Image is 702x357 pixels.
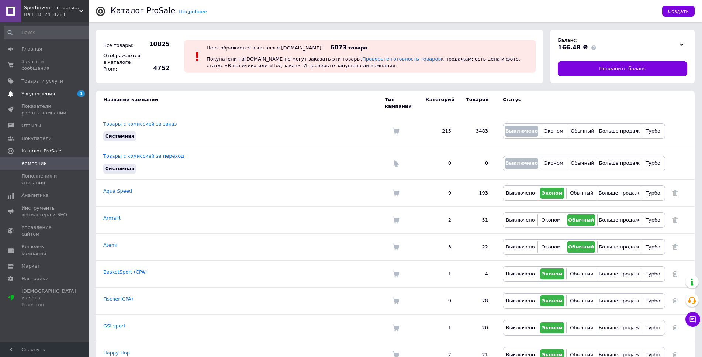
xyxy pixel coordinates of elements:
button: Турбо [643,158,663,169]
span: 4752 [144,64,170,72]
button: Чат с покупателем [685,312,700,327]
td: 9 [418,287,459,314]
span: Обычный [570,298,593,303]
span: Заказы и сообщения [21,58,68,72]
span: Выключено [505,160,538,166]
span: Больше продаж [599,160,640,166]
span: Пополнить баланс [599,65,646,72]
button: Эконом [542,126,565,137]
span: Эконом [544,160,563,166]
td: 20 [459,314,495,341]
a: Товары с комиссией за заказ [103,121,177,127]
a: GSI-sport [103,323,125,329]
td: 1 [418,314,459,341]
button: Создать [662,6,695,17]
span: Обычный [570,271,593,277]
span: Турбо [646,325,660,330]
button: Турбо [643,268,663,279]
button: Обычный [567,214,595,226]
span: товара [348,45,367,51]
td: 193 [459,179,495,206]
a: Подробнее [179,9,207,14]
span: 166.48 ₴ [558,44,588,51]
img: :exclamation: [192,51,203,62]
button: Обычный [569,158,595,169]
button: Турбо [643,188,663,199]
span: Показатели работы компании [21,103,68,116]
button: Больше продаж [599,322,639,333]
div: Отображается в каталоге Prom: [101,51,142,75]
a: Aqua Speed [103,188,132,194]
span: Уведомления [21,90,55,97]
a: Удалить [672,190,678,196]
img: Комиссия за заказ [392,127,400,135]
span: Пополнения и списания [21,173,68,186]
span: Турбо [646,160,660,166]
span: 1 [77,90,85,97]
td: 1 [418,260,459,287]
button: Обычный [569,126,595,137]
span: Настройки [21,275,48,282]
a: Товары с комиссией за переход [103,153,184,159]
span: Покупатели [21,135,52,142]
button: Эконом [540,214,563,226]
span: Больше продаж [599,190,639,196]
button: Турбо [643,322,663,333]
span: Sportinvent - спортивный интернет магазин [24,4,79,11]
span: Системная [105,133,134,139]
td: 22 [459,233,495,260]
a: Удалить [672,217,678,223]
button: Обычный [568,188,595,199]
span: Турбо [646,244,660,250]
span: Главная [21,46,42,52]
span: Кошелек компании [21,243,68,257]
button: Эконом [540,241,563,253]
span: Создать [668,8,689,14]
button: Эконом [540,268,564,279]
td: 3 [418,233,459,260]
td: 9 [418,179,459,206]
span: Системная [105,166,134,171]
button: Турбо [643,295,663,306]
button: Выключено [505,295,536,306]
td: 78 [459,287,495,314]
span: Турбо [646,217,660,223]
span: Выключено [506,298,535,303]
button: Эконом [540,295,564,306]
span: Выключено [506,244,535,250]
span: Отзывы [21,122,41,129]
span: Выключено [506,190,535,196]
span: Обычный [570,190,593,196]
button: Выключено [505,214,536,226]
a: Удалить [672,325,678,330]
button: Выключено [505,241,536,253]
span: Обычный [570,325,593,330]
a: Удалить [672,271,678,277]
td: 0 [459,147,495,179]
span: [DEMOGRAPHIC_DATA] и счета [21,288,76,308]
span: Обычный [568,244,594,250]
span: Управление сайтом [21,224,68,237]
span: Аналитика [21,192,49,199]
span: Эконом [542,271,563,277]
span: Товары и услуги [21,78,63,85]
a: Fischer(CPA) [103,296,133,302]
span: Больше продаж [599,128,640,134]
button: Больше продаж [600,158,639,169]
a: Пополнить баланс [558,61,687,76]
button: Больше продаж [600,126,639,137]
span: Выключено [506,325,535,330]
button: Обычный [568,322,595,333]
button: Выключено [505,188,536,199]
button: Эконом [540,322,564,333]
div: Все товары: [101,40,142,51]
button: Эконом [542,158,565,169]
span: Больше продаж [599,325,639,330]
button: Выключено [505,158,538,169]
span: Больше продаж [599,244,639,250]
td: 215 [418,115,459,147]
td: Тип кампании [385,91,418,115]
button: Выключено [505,268,536,279]
button: Турбо [643,241,663,253]
img: Комиссия за заказ [392,243,400,251]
